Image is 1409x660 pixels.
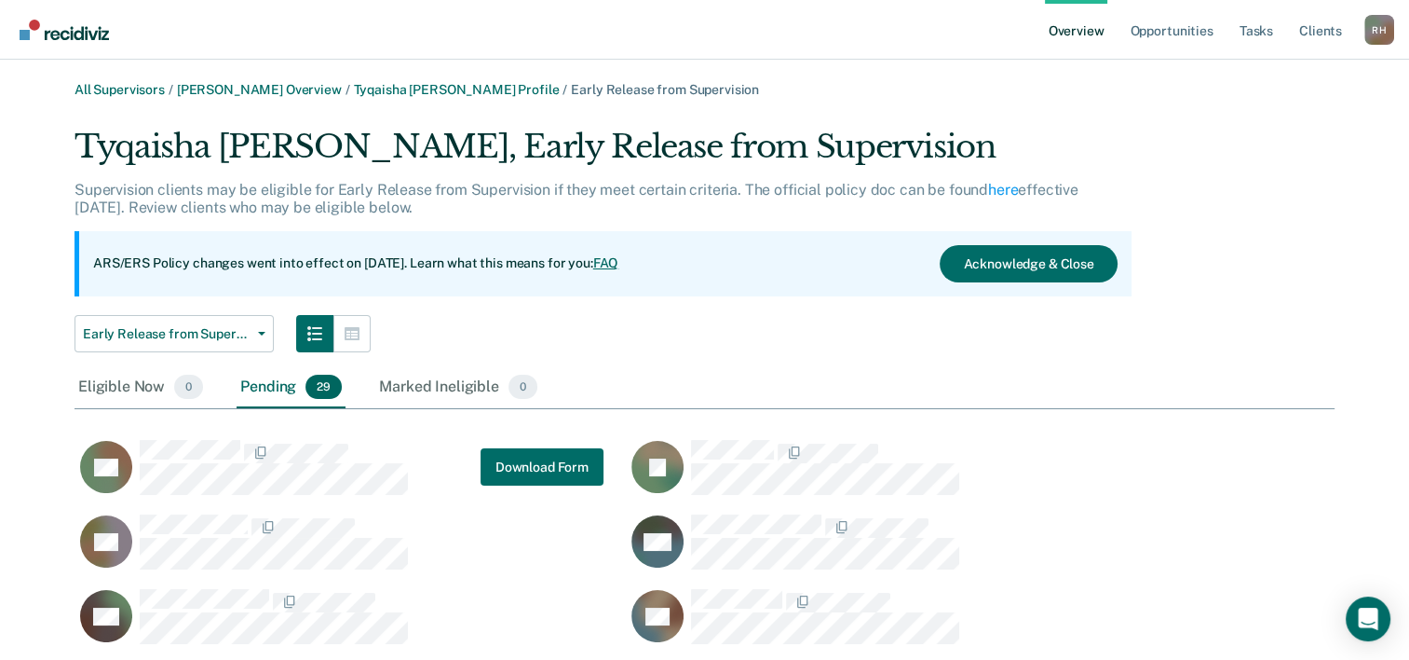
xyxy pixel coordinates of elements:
a: All Supervisors [75,82,165,97]
div: CaseloadOpportunityCell-01335275 [75,439,626,514]
span: / [559,82,571,97]
div: CaseloadOpportunityCell-01726008 [626,514,1177,588]
a: Tyqaisha [PERSON_NAME] Profile [354,82,560,97]
div: CaseloadOpportunityCell-01552066 [75,514,626,588]
a: FAQ [593,255,619,270]
span: Early Release from Supervision [571,82,759,97]
span: / [165,82,177,97]
div: Tyqaisha [PERSON_NAME], Early Release from Supervision [75,128,1131,181]
div: CaseloadOpportunityCell-01356819 [626,439,1177,514]
div: R H [1364,15,1394,45]
div: Pending29 [237,367,345,408]
img: Recidiviz [20,20,109,40]
p: ARS/ERS Policy changes went into effect on [DATE]. Learn what this means for you: [93,254,618,273]
a: Navigate to form link [481,448,603,486]
button: Download Form [481,448,603,486]
span: 29 [305,375,342,399]
p: Supervision clients may be eligible for Early Release from Supervision if they meet certain crite... [75,181,1078,216]
div: Marked Ineligible0 [375,367,541,408]
span: 0 [174,375,203,399]
span: / [342,82,354,97]
a: [PERSON_NAME] Overview [177,82,342,97]
button: Profile dropdown button [1364,15,1394,45]
a: here [988,181,1018,199]
div: Eligible Now0 [75,367,207,408]
span: 0 [508,375,537,399]
div: Open Intercom Messenger [1346,597,1390,641]
span: Early Release from Supervision [83,326,251,342]
button: Acknowledge & Close [940,245,1117,282]
button: Early Release from Supervision [75,315,274,352]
